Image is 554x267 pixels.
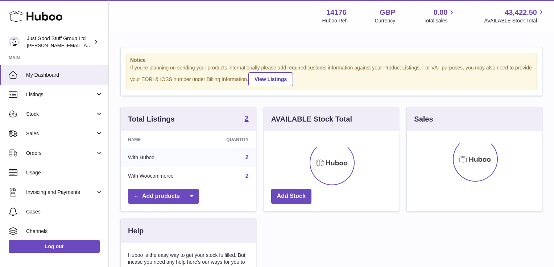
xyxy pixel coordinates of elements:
h3: Total Listings [128,114,175,124]
span: Stock [26,111,95,118]
span: Total sales [423,17,456,24]
strong: 14176 [326,8,347,17]
span: Usage [26,169,103,176]
a: 2 [245,154,249,160]
strong: GBP [380,8,395,17]
span: 43,422.50 [505,8,537,17]
div: Currency [375,17,396,24]
div: If you're planning on sending your products internationally please add required customs informati... [130,64,533,86]
th: Name [121,131,204,148]
span: Channels [26,228,103,235]
a: 0.00 Total sales [423,8,456,24]
strong: 2 [245,115,249,122]
span: Sales [26,130,95,137]
a: Add products [128,189,199,204]
span: [PERSON_NAME][EMAIL_ADDRESS][DOMAIN_NAME] [27,42,145,48]
a: View Listings [248,72,293,86]
span: AVAILABLE Stock Total [484,17,545,24]
span: Cases [26,208,103,215]
div: Huboo Ref [322,17,347,24]
span: Orders [26,150,95,157]
span: Invoicing and Payments [26,189,95,196]
a: 2 [245,115,249,123]
a: Log out [9,240,100,253]
div: Just Good Stuff Group Ltd [27,35,92,49]
span: Listings [26,91,95,98]
a: 43,422.50 AVAILABLE Stock Total [484,8,545,24]
td: With Woocommerce [121,167,204,186]
td: With Huboo [121,148,204,167]
h3: Sales [414,114,433,124]
th: Quantity [204,131,256,148]
img: gordon@justgoodstuff.com [9,37,20,47]
a: Add Stock [271,189,311,204]
a: 2 [245,173,249,179]
h3: Help [128,226,144,236]
span: 0.00 [434,8,448,17]
h3: AVAILABLE Stock Total [271,114,352,124]
span: My Dashboard [26,72,103,79]
strong: Notice [130,57,533,64]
